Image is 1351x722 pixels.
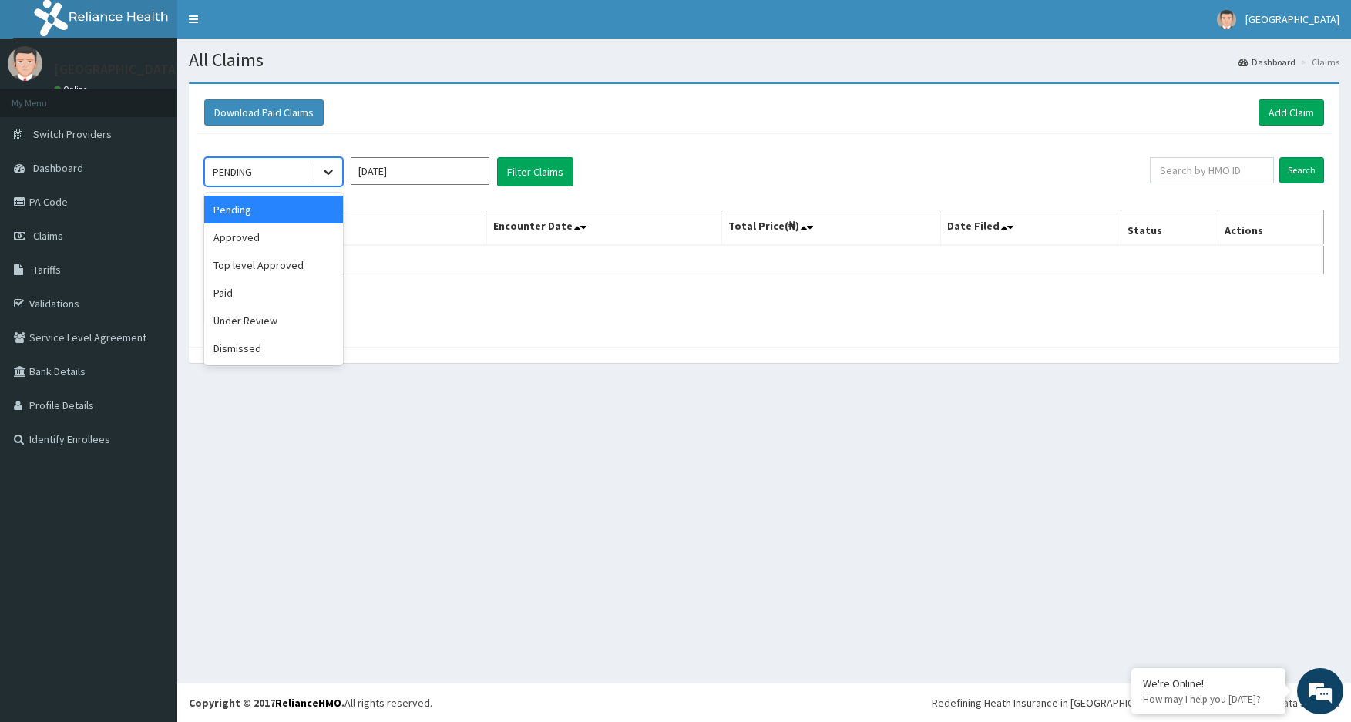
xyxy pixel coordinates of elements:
[1143,693,1274,706] p: How may I help you today?
[204,279,343,307] div: Paid
[1297,55,1339,69] li: Claims
[275,696,341,710] a: RelianceHMO
[177,683,1351,722] footer: All rights reserved.
[1150,157,1274,183] input: Search by HMO ID
[33,263,61,277] span: Tariffs
[33,161,83,175] span: Dashboard
[205,210,487,246] th: Name
[1143,677,1274,690] div: We're Online!
[1238,55,1296,69] a: Dashboard
[189,50,1339,70] h1: All Claims
[33,127,112,141] span: Switch Providers
[722,210,940,246] th: Total Price(₦)
[486,210,722,246] th: Encounter Date
[1218,210,1324,246] th: Actions
[213,164,252,180] div: PENDING
[54,84,91,95] a: Online
[204,223,343,251] div: Approved
[204,196,343,223] div: Pending
[940,210,1121,246] th: Date Filed
[54,62,181,76] p: [GEOGRAPHIC_DATA]
[1121,210,1218,246] th: Status
[1279,157,1324,183] input: Search
[932,695,1339,710] div: Redefining Heath Insurance in [GEOGRAPHIC_DATA] using Telemedicine and Data Science!
[1245,12,1339,26] span: [GEOGRAPHIC_DATA]
[8,46,42,81] img: User Image
[204,251,343,279] div: Top level Approved
[204,99,324,126] button: Download Paid Claims
[1217,10,1236,29] img: User Image
[1259,99,1324,126] a: Add Claim
[204,334,343,362] div: Dismissed
[351,157,489,185] input: Select Month and Year
[189,696,344,710] strong: Copyright © 2017 .
[33,229,63,243] span: Claims
[204,307,343,334] div: Under Review
[497,157,573,186] button: Filter Claims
